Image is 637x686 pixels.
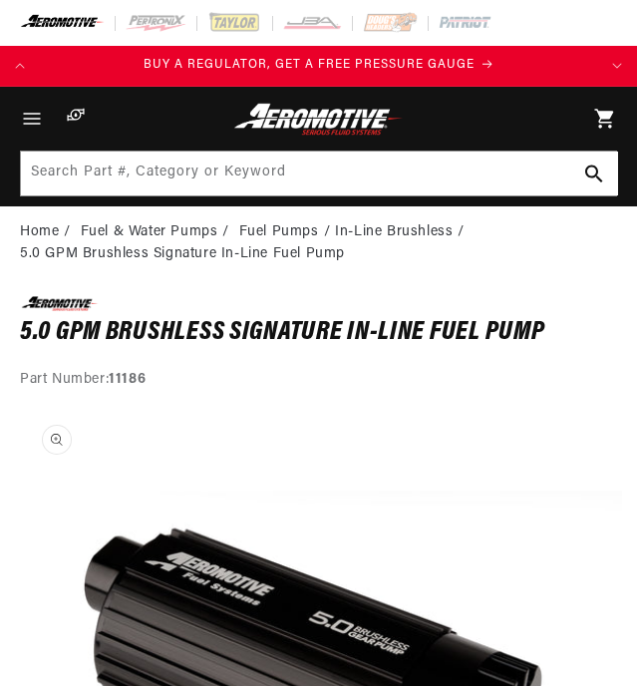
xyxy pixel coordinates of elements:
[144,59,475,71] span: BUY A REGULATOR, GET A FREE PRESSURE GAUGE
[20,243,345,265] li: 5.0 GPM Brushless Signature In-Line Fuel Pump
[20,369,617,391] div: Part Number:
[10,87,54,151] summary: Menu
[572,152,616,195] button: Search Part #, Category or Keyword
[335,221,470,243] li: In-Line Brushless
[20,321,617,344] h1: 5.0 GPM Brushless Signature In-Line Fuel Pump
[20,221,59,243] a: Home
[21,152,618,195] input: Search Part #, Category or Keyword
[109,372,146,387] strong: 11186
[230,103,407,136] img: Aeromotive
[81,221,218,243] a: Fuel & Water Pumps
[597,46,637,86] button: Translation missing: en.sections.announcements.next_announcement
[40,56,597,75] div: 1 of 4
[239,221,319,243] a: Fuel Pumps
[40,56,597,75] a: BUY A REGULATOR, GET A FREE PRESSURE GAUGE
[20,221,617,266] nav: breadcrumbs
[40,56,597,75] div: Announcement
